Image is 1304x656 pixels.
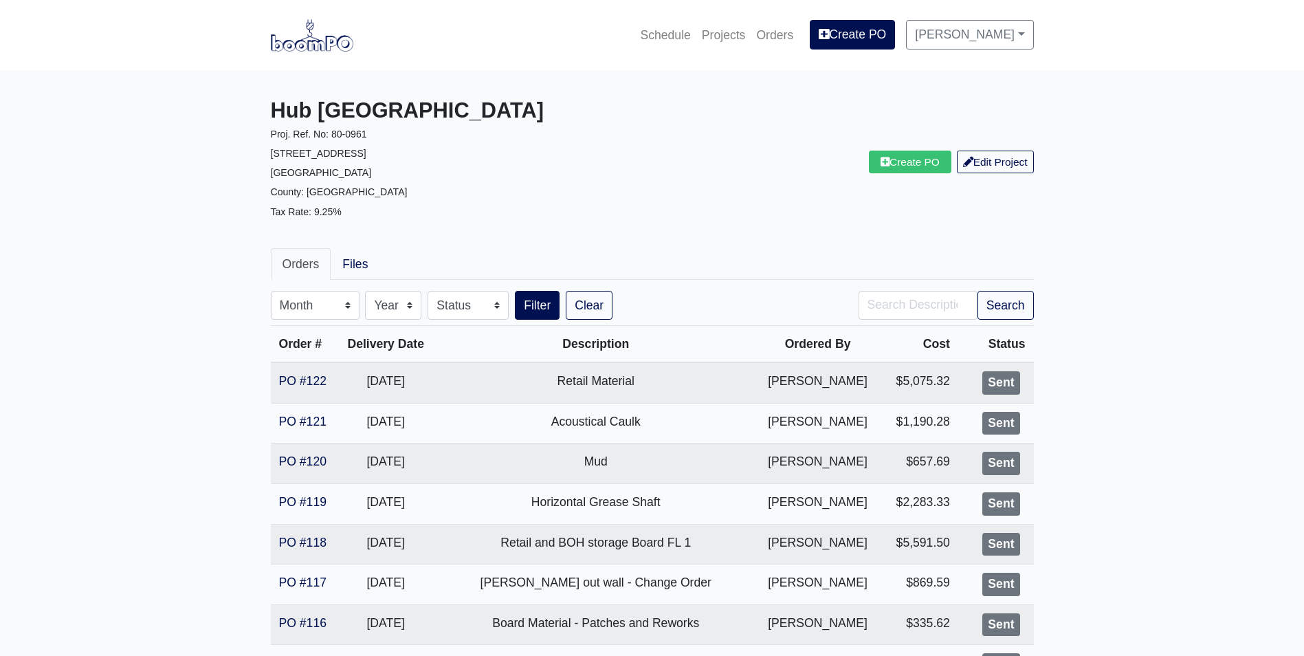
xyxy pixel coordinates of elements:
th: Order # [271,326,338,363]
td: [DATE] [338,565,434,605]
div: Sent [982,371,1019,395]
a: PO #121 [279,415,327,428]
td: $5,591.50 [878,524,958,565]
td: [DATE] [338,403,434,444]
td: [PERSON_NAME] [758,362,878,403]
td: [PERSON_NAME] [758,403,878,444]
td: [DATE] [338,483,434,524]
th: Delivery Date [338,326,434,363]
a: PO #119 [279,495,327,509]
div: Sent [982,452,1019,475]
a: PO #122 [279,374,327,388]
td: [DATE] [338,524,434,565]
td: [PERSON_NAME] [758,604,878,645]
a: Files [331,248,379,280]
th: Ordered By [758,326,878,363]
button: Filter [515,291,560,320]
td: $335.62 [878,604,958,645]
td: $869.59 [878,565,958,605]
td: [DATE] [338,444,434,484]
td: Board Material - Patches and Reworks [434,604,758,645]
td: Retail and BOH storage Board FL 1 [434,524,758,565]
a: Create PO [810,20,895,49]
a: PO #118 [279,536,327,549]
td: $1,190.28 [878,403,958,444]
td: Mud [434,444,758,484]
a: PO #116 [279,616,327,630]
small: [STREET_ADDRESS] [271,148,366,159]
a: Orders [271,248,331,280]
td: [PERSON_NAME] [758,444,878,484]
h3: Hub [GEOGRAPHIC_DATA] [271,98,642,124]
th: Status [958,326,1034,363]
td: [PERSON_NAME] [758,565,878,605]
div: Sent [982,412,1019,435]
a: Edit Project [957,151,1034,173]
th: Cost [878,326,958,363]
a: PO #120 [279,455,327,468]
td: Acoustical Caulk [434,403,758,444]
td: [DATE] [338,604,434,645]
div: Sent [982,533,1019,556]
div: Sent [982,573,1019,596]
th: Description [434,326,758,363]
input: Search [859,291,977,320]
small: [GEOGRAPHIC_DATA] [271,167,372,178]
small: Proj. Ref. No: 80-0961 [271,129,367,140]
div: Sent [982,492,1019,516]
small: Tax Rate: 9.25% [271,206,342,217]
td: [PERSON_NAME] out wall - Change Order [434,565,758,605]
td: Horizontal Grease Shaft [434,483,758,524]
td: [PERSON_NAME] [758,483,878,524]
a: [PERSON_NAME] [906,20,1033,49]
small: County: [GEOGRAPHIC_DATA] [271,186,408,197]
td: $657.69 [878,444,958,484]
a: PO #117 [279,576,327,589]
a: Create PO [869,151,951,173]
a: Schedule [634,20,696,50]
td: Retail Material [434,362,758,403]
a: Projects [696,20,751,50]
img: boomPO [271,19,353,51]
td: [PERSON_NAME] [758,524,878,565]
div: Sent [982,613,1019,637]
a: Orders [751,20,799,50]
td: [DATE] [338,362,434,403]
td: $2,283.33 [878,483,958,524]
a: Clear [566,291,612,320]
button: Search [977,291,1034,320]
td: $5,075.32 [878,362,958,403]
